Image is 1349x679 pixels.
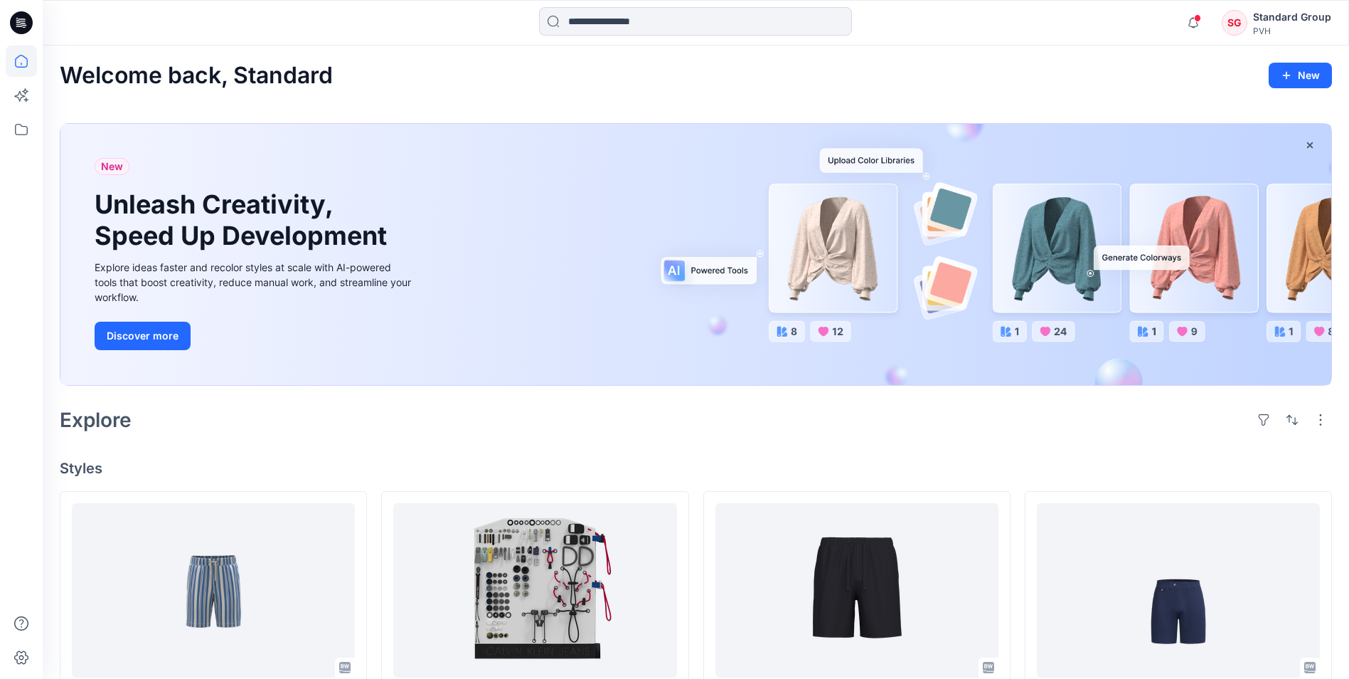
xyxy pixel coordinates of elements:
a: XM0XM03577 - OP CREW PULL ON SHORT-SPRING 2026 [715,503,998,678]
h2: Explore [60,409,132,431]
a: XM0XM07276 - M RILEY LINEN DC SHORT-SPRING 2026 [1037,503,1320,678]
button: Discover more [95,322,191,350]
div: Standard Group [1253,9,1331,26]
h1: Unleash Creativity, Speed Up Development [95,189,393,251]
a: CK 3D TRIM [393,503,676,678]
span: New [101,158,123,175]
div: Explore ideas faster and recolor styles at scale with AI-powered tools that boost creativity, red... [95,260,415,305]
h4: Styles [60,460,1332,477]
button: New [1269,63,1332,88]
div: SG [1222,10,1247,36]
h2: Welcome back, Standard [60,63,333,89]
div: PVH [1253,26,1331,36]
a: Discover more [95,322,415,350]
a: XB0XB02175 - KB NATE PO SHORT-SRING 2026 [72,503,355,678]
